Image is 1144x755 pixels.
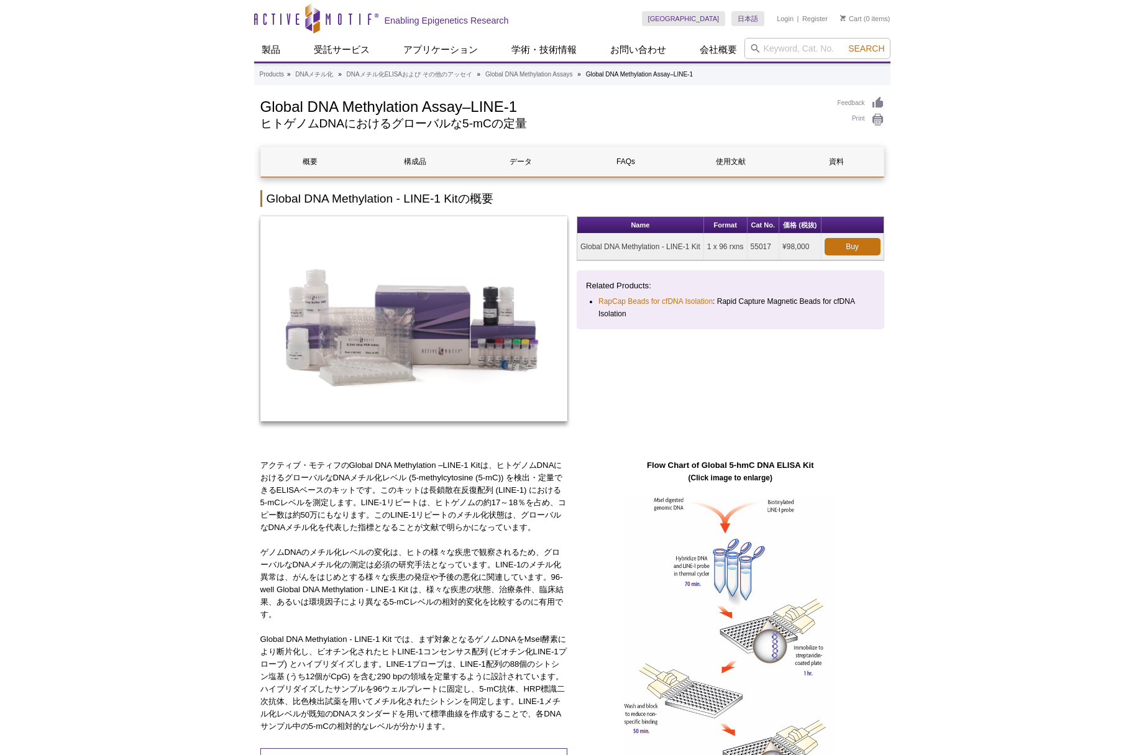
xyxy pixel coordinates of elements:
th: Name [577,217,704,234]
a: Register [802,14,828,23]
a: アプリケーション [396,38,485,62]
h1: Global DNA Methylation Assay–LINE-1 [260,96,825,115]
td: 55017 [748,234,780,260]
a: [GEOGRAPHIC_DATA] [642,11,726,26]
a: Global DNA Methylation Assay–LINE-1 Kit [260,216,568,425]
a: Feedback [838,96,884,110]
th: Cat No. [748,217,780,234]
span: (Click image to enlarge) [689,474,772,482]
p: Global DNA Methylation - LINE-1 Kit では、まず対象となるゲノムDNAをMseI酵素により断片化し、ビオチン化されたヒトLINE-1コンセンサス配列 (ビオチン... [260,633,568,733]
a: Global DNA Methylation Assays [485,69,573,80]
a: 製品 [254,38,288,62]
span: Search [848,43,884,53]
a: 日本語 [731,11,764,26]
p: Related Products: [586,280,875,292]
p: ゲノムDNAのメチル化レベルの変化は、ヒトの様々な疾患で観察されるため、グローバルなDNAメチル化の測定は必須の研究手法となっています。LINE-1のメチル化異常は、がんをはじめとする様々な疾患... [260,546,568,621]
a: Cart [840,14,862,23]
a: お問い合わせ [603,38,674,62]
a: DNAメチル化 [295,69,333,80]
td: Global DNA Methylation - LINE-1 Kit [577,234,704,260]
li: : Rapid Capture Magnetic Beads for cfDNA Isolation [598,295,864,320]
h2: Enabling Epigenetics Research [385,15,509,26]
a: DNAメチル化ELISAおよび その他のアッセイ [347,69,472,80]
a: 学術・技術情報 [504,38,584,62]
h2: ヒトゲノムDNAにおけるグローバルな5-mCの定量 [260,118,825,129]
a: データ [471,147,570,176]
img: Global DNA Methylation Assay–LINE-1 Kit [260,216,568,421]
input: Keyword, Cat. No. [744,38,890,59]
a: Buy [825,238,881,255]
a: 構成品 [366,147,465,176]
a: Login [777,14,794,23]
li: » [338,71,342,78]
a: 資料 [787,147,885,176]
a: Print [838,113,884,127]
h2: Global DNA Methylation - LINE-1 Kitの概要 [260,190,884,207]
th: 価格 (税抜) [779,217,821,234]
a: 会社概要 [692,38,744,62]
button: Search [844,43,888,54]
td: 1 x 96 rxns [704,234,748,260]
td: ¥98,000 [779,234,821,260]
li: Global DNA Methylation Assay–LINE-1 [586,71,693,78]
li: | [797,11,799,26]
a: Products [260,69,284,80]
li: » [477,71,481,78]
li: (0 items) [840,11,890,26]
a: FAQs [576,147,675,176]
a: 受託サービス [306,38,377,62]
li: » [577,71,581,78]
p: アクティブ・モティフのGlobal DNA Methylation –LINE-1 Kitは、ヒトゲノムDNAにおけるグローバルなDNAメチル化レベル (5-methylcytosine (5-... [260,459,568,534]
li: » [287,71,291,78]
a: RapCap Beads for cfDNA Isolation [598,295,713,308]
a: 使用文献 [682,147,780,176]
img: Your Cart [840,15,846,21]
th: Format [704,217,748,234]
strong: Flow Chart of Global 5-hmC DNA ELISA Kit [647,460,814,482]
a: 概要 [261,147,360,176]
